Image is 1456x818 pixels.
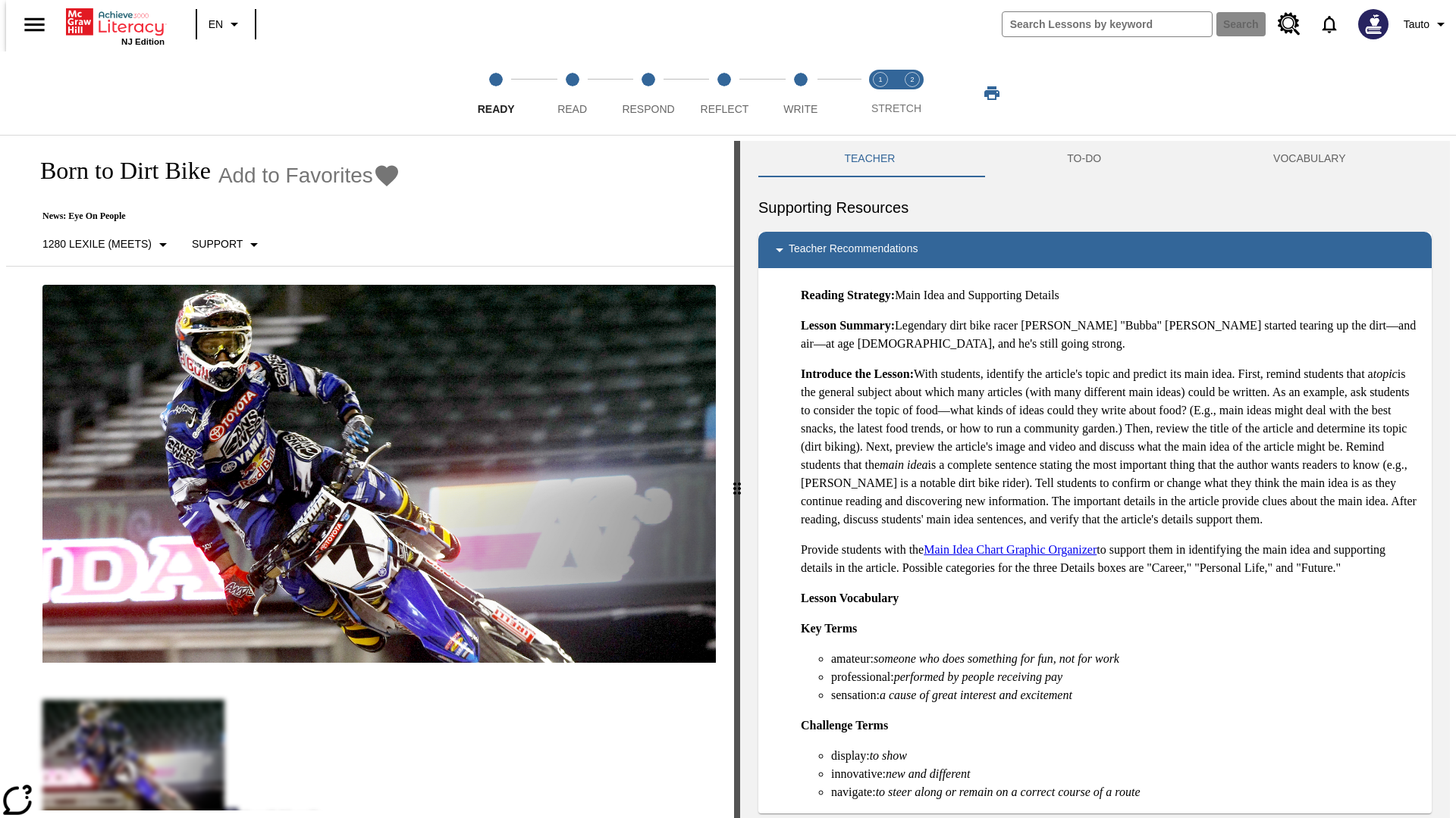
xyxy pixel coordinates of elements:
strong: Introduce the Lesson: [801,367,914,380]
button: Teacher [758,141,981,177]
em: main idea [880,458,928,471]
button: TO-DO [981,141,1188,177]
button: Stretch Respond step 2 of 2 [890,52,934,135]
button: Profile/Settings [1398,11,1456,38]
strong: Lesson Summary: [801,319,895,332]
span: Respond [622,103,674,115]
p: Legendary dirt bike racer [PERSON_NAME] "Bubba" [PERSON_NAME] started tearing up the dirt—and air... [801,317,1420,353]
input: search field [1003,12,1212,36]
span: Add to Favorites [218,164,373,188]
div: activity [740,141,1450,818]
div: Instructional Panel Tabs [758,141,1432,177]
li: sensation: [831,686,1420,704]
button: Select Lexile, 1280 Lexile (Meets) [36,231,178,258]
li: amateur: [831,650,1420,668]
button: Respond step 3 of 5 [604,52,692,135]
span: Tauto [1404,17,1429,33]
p: 1280 Lexile (Meets) [42,236,152,252]
button: Print [968,80,1016,107]
div: Teacher Recommendations [758,232,1432,268]
span: Write [783,103,817,115]
div: reading [6,141,734,810]
h6: Supporting Resources [758,195,1432,220]
img: Motocross racer James Stewart flies through the air on his dirt bike. [42,285,716,663]
p: With students, identify the article's topic and predict its main idea. First, remind students tha... [801,365,1420,529]
em: new and different [886,767,970,780]
a: Resource Center, Will open in new tab [1269,4,1310,45]
button: Language: EN, Select a language [202,11,250,38]
div: Press Enter or Spacebar and then press right and left arrow keys to move the slider [734,141,740,818]
p: Main Idea and Supporting Details [801,286,1420,304]
em: to steer along or remain on a correct course of a route [876,785,1141,798]
text: 2 [910,76,914,83]
li: professional: [831,668,1420,686]
button: Open side menu [12,2,57,47]
button: Add to Favorites - Born to Dirt Bike [218,162,400,189]
div: Home [66,5,165,46]
button: Scaffolds, Support [186,231,269,258]
button: Stretch Read step 1 of 2 [858,52,902,135]
li: navigate: [831,783,1420,801]
em: a cause of great interest and excitement [880,688,1072,701]
span: EN [209,17,223,33]
span: STRETCH [871,102,921,114]
p: Provide students with the to support them in identifying the main idea and supporting details in ... [801,541,1420,577]
em: topic [1373,367,1398,380]
span: Reflect [701,103,749,115]
p: News: Eye On People [24,211,400,222]
em: someone who does something for fun, not for work [874,652,1119,665]
a: Notifications [1310,5,1349,44]
span: NJ Edition [121,37,165,46]
strong: Reading Strategy: [801,289,895,301]
button: Select a new avatar [1349,5,1398,44]
h1: Born to Dirt Bike [24,157,211,185]
img: Avatar [1358,9,1389,39]
p: Teacher Recommendations [789,241,918,259]
strong: Lesson Vocabulary [801,592,899,604]
button: VOCABULARY [1188,141,1432,177]
button: Write step 5 of 5 [757,52,845,135]
span: Read [557,103,587,115]
button: Reflect step 4 of 5 [680,52,768,135]
strong: Key Terms [801,622,857,635]
em: to show [870,749,907,762]
li: innovative: [831,765,1420,783]
button: Ready step 1 of 5 [452,52,540,135]
p: Support [192,236,243,252]
strong: Challenge Terms [801,719,888,732]
text: 1 [878,76,882,83]
button: Read step 2 of 5 [528,52,616,135]
a: Main Idea Chart Graphic Organizer [924,543,1097,556]
em: performed by people receiving pay [894,670,1062,683]
span: Ready [478,103,515,115]
li: display: [831,747,1420,765]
